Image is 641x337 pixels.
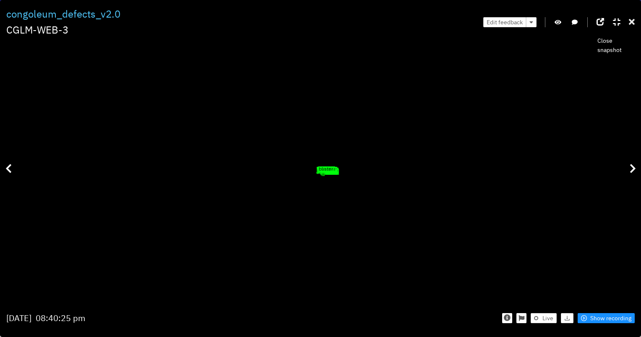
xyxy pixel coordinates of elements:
span: blister [317,167,333,173]
button: Live [531,313,557,323]
span: blister [318,166,334,172]
span: blister [318,167,334,173]
div: CGLM-WEB-3 [6,22,120,38]
button: play-circleShow recording [578,313,635,323]
div: Close snapshot [594,34,641,57]
div: congoleum_defects_v2.0 [6,6,120,22]
span: download [564,315,570,322]
button: Edit feedback [483,17,526,27]
span: Edit feedback [487,18,523,27]
div: [DATE] [6,311,31,324]
span: Live [542,314,553,323]
button: download [561,313,573,323]
span: Show recording [590,314,631,323]
div: 08:40:25 pm [36,311,85,324]
span: play-circle [581,315,587,322]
